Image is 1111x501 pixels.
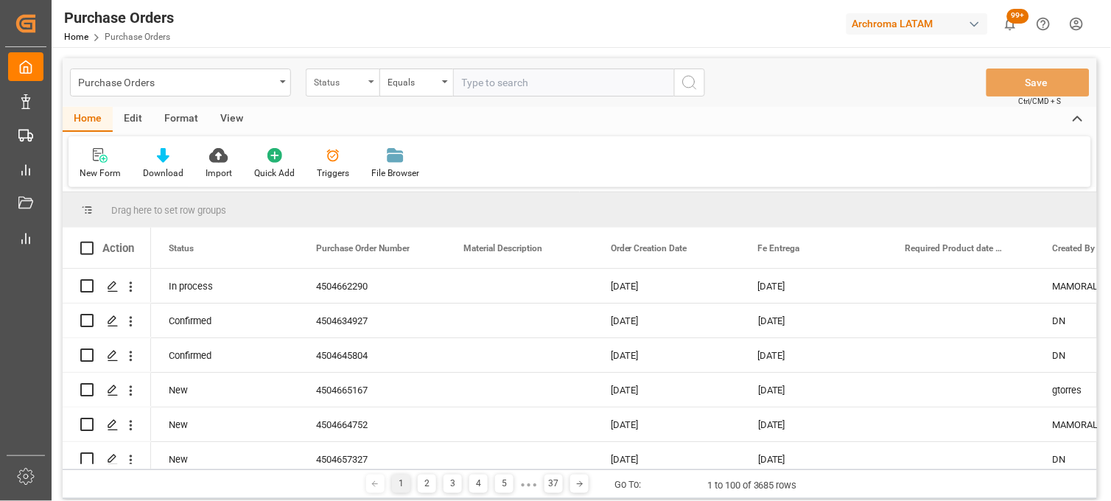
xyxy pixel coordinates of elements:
div: New [151,407,298,441]
div: Equals [388,72,438,89]
div: Status [314,72,364,89]
div: Go To: [614,477,641,492]
span: Purchase Order Number [316,243,410,253]
div: Edit [113,107,153,132]
div: Import [206,167,232,180]
div: Quick Add [254,167,295,180]
input: Type to search [453,69,674,97]
div: Home [63,107,113,132]
div: [DATE] [593,338,740,372]
div: View [209,107,254,132]
div: 4504657327 [298,442,446,476]
div: Press SPACE to select this row. [63,304,151,338]
div: [DATE] [740,269,888,303]
button: show 100 new notifications [994,7,1027,41]
div: Triggers [317,167,349,180]
button: open menu [70,69,291,97]
button: open menu [379,69,453,97]
div: New [151,373,298,407]
div: New [151,442,298,476]
span: Status [169,243,194,253]
button: search button [674,69,705,97]
div: 37 [544,474,563,493]
div: Press SPACE to select this row. [63,338,151,373]
div: [DATE] [593,373,740,407]
span: Required Product date (AB) [905,243,1004,253]
div: 1 to 100 of 3685 rows [707,478,797,493]
div: [DATE] [593,442,740,476]
span: Ctrl/CMD + S [1019,96,1062,107]
div: [DATE] [740,373,888,407]
a: Home [64,32,88,42]
div: [DATE] [593,407,740,441]
div: ● ● ● [521,479,537,490]
div: 2 [418,474,436,493]
div: Action [102,242,134,255]
span: Material Description [463,243,542,253]
div: New Form [80,167,121,180]
span: Order Creation Date [611,243,687,253]
button: open menu [306,69,379,97]
button: Save [986,69,1090,97]
div: In process [151,269,298,303]
div: [DATE] [740,407,888,441]
div: Press SPACE to select this row. [63,407,151,442]
div: [DATE] [740,338,888,372]
div: 4 [469,474,488,493]
div: File Browser [371,167,419,180]
span: Drag here to set row groups [111,205,226,216]
div: Press SPACE to select this row. [63,442,151,477]
div: Download [143,167,183,180]
div: Confirmed [151,304,298,337]
div: Press SPACE to select this row. [63,269,151,304]
div: 1 [392,474,410,493]
button: Help Center [1027,7,1060,41]
div: 4504645804 [298,338,446,372]
span: Fe Entrega [758,243,800,253]
div: 5 [495,474,514,493]
div: 4504665167 [298,373,446,407]
div: 4504664752 [298,407,446,441]
button: Archroma LATAM [847,10,994,38]
div: [DATE] [593,269,740,303]
span: Created By [1053,243,1096,253]
div: 4504634927 [298,304,446,337]
div: Press SPACE to select this row. [63,373,151,407]
div: Archroma LATAM [847,13,988,35]
div: Confirmed [151,338,298,372]
div: [DATE] [740,442,888,476]
div: [DATE] [740,304,888,337]
div: Purchase Orders [78,72,275,91]
div: 3 [444,474,462,493]
div: [DATE] [593,304,740,337]
span: 99+ [1007,9,1029,24]
div: Format [153,107,209,132]
div: 4504662290 [298,269,446,303]
div: Purchase Orders [64,7,174,29]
